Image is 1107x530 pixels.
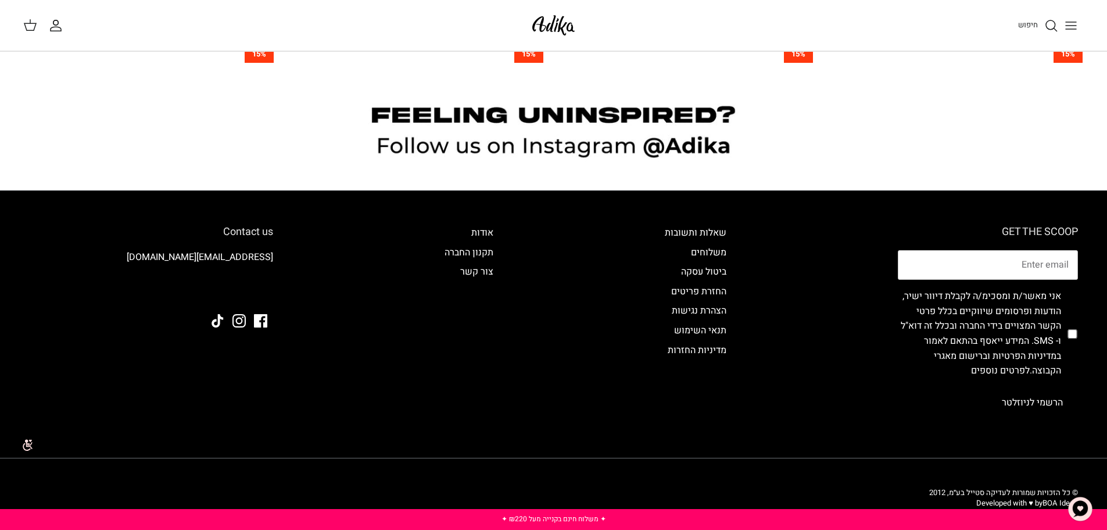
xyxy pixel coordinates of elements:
[529,12,578,39] img: Adika IL
[127,250,273,264] a: [EMAIL_ADDRESS][DOMAIN_NAME]
[929,498,1078,508] p: Developed with ♥ by
[665,226,726,240] a: שאלות ותשובות
[929,487,1078,498] span: © כל הזכויות שמורות לעדיקה סטייל בע״מ, 2012
[471,226,493,240] a: אודות
[49,19,67,33] a: החשבון שלי
[671,284,726,298] a: החזרת פריטים
[1018,19,1038,30] span: חיפוש
[987,388,1078,417] button: הרשמי לניוזלטר
[9,429,41,461] img: accessibility_icon02.svg
[501,514,606,524] a: ✦ משלוח חינם בקנייה מעל ₪220 ✦
[23,46,275,63] a: 15%
[674,323,726,337] a: תנאי השימוש
[232,314,246,328] a: Instagram
[245,46,274,63] span: 15%
[1054,46,1083,63] span: 15%
[1058,13,1084,38] button: Toggle menu
[433,226,505,417] div: Secondary navigation
[672,304,726,318] a: הצהרת נגישות
[681,265,726,279] a: ביטול עסקה
[460,265,493,279] a: צור קשר
[784,46,813,63] span: 15%
[832,46,1084,63] a: 15%
[445,246,493,259] a: תקנון החברה
[29,226,273,239] h6: Contact us
[898,250,1078,280] input: Email
[293,46,545,63] a: 15%
[668,343,726,357] a: מדיניות החזרות
[1042,497,1078,508] a: BOA Ideas
[211,314,224,328] a: Tiktok
[971,364,1030,378] a: לפרטים נוספים
[514,46,543,63] span: 15%
[691,246,726,259] a: משלוחים
[241,282,273,297] img: Adika IL
[1063,492,1098,527] button: צ'אט
[563,46,815,63] a: 15%
[254,314,267,328] a: Facebook
[898,226,1078,239] h6: GET THE SCOOP
[653,226,738,417] div: Secondary navigation
[1018,19,1058,33] a: חיפוש
[898,289,1061,379] label: אני מאשר/ת ומסכימ/ה לקבלת דיוור ישיר, הודעות ופרסומים שיווקיים בכלל פרטי הקשר המצויים בידי החברה ...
